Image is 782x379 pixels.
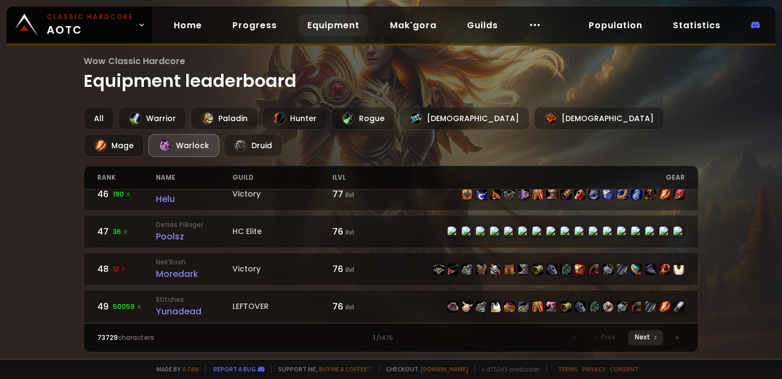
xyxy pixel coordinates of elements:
img: item-19861 [659,264,670,275]
img: item-19682 [504,301,515,312]
div: 49 [97,300,156,313]
div: Victory [232,188,332,200]
img: item-19950 [617,301,628,312]
a: Report a bug [213,365,256,373]
div: Warlock [148,134,219,157]
div: [DEMOGRAPHIC_DATA] [399,107,529,130]
img: item-22510 [518,301,529,312]
img: item-22509 [546,264,557,275]
span: 12 [113,264,127,274]
img: item-19683 [532,301,543,312]
img: item-14153 [504,189,515,200]
img: item-14320 [560,189,571,200]
img: item-16810 [532,189,543,200]
img: item-12930 [617,189,628,200]
small: / 1475 [376,334,393,343]
img: item-22506 [433,264,444,275]
div: LEFTOVER [232,301,332,312]
img: item-5107 [490,301,501,312]
small: Stitches [156,295,232,305]
div: 76 [332,300,391,313]
div: guild [232,166,332,189]
div: All [84,107,114,130]
img: item-22807 [631,264,642,275]
div: ilvl [332,166,391,189]
a: Classic HardcoreAOTC [7,7,152,43]
img: item-19950 [603,264,614,275]
a: 4736 Defias PillagerPoolszHC Elite76 ilvlitem-16929item-18814item-22507item-20033item-22510item-2... [84,215,699,248]
div: 46 [97,187,156,201]
a: Home [165,14,211,36]
img: item-12545 [603,189,614,200]
img: item-14321 [645,189,656,200]
img: item-21417 [589,301,600,312]
img: item-21186 [560,301,571,312]
img: item-16927 [518,264,529,275]
img: item-19133 [504,264,515,275]
img: item-23031 [603,301,614,312]
img: item-1980 [589,189,600,200]
small: Classic Hardcore [47,12,134,22]
small: Nek'Rosh [156,257,232,267]
a: Equipment [299,14,368,36]
a: Guilds [458,14,507,36]
small: Defias Pillager [156,220,232,230]
img: item-22509 [575,301,585,312]
div: HC Elite [232,226,332,237]
img: item-16807 [490,189,501,200]
span: Prev [601,332,615,342]
span: 50059 [113,302,142,312]
span: 73729 [97,333,118,342]
small: ilvl [345,265,354,274]
div: Rogue [331,107,395,130]
img: item-19684 [546,301,557,312]
img: item-23035 [447,301,458,312]
div: Druid [224,134,282,157]
img: item-15280 [673,189,684,200]
div: Poolsz [156,230,232,243]
div: Helu [156,192,232,206]
h1: Equipment leaderboard [84,54,699,94]
img: item-16931 [476,264,487,275]
div: Paladin [191,107,258,130]
img: item-11662 [518,189,529,200]
span: Checkout [379,365,468,373]
div: gear [391,166,685,189]
a: 4950059 StitchesYunadeadLEFTOVER76 ilvlitem-23035item-22403item-21335item-5107item-19682item-2251... [84,290,699,323]
span: 36 [113,227,129,237]
img: item-19379 [631,301,642,312]
img: item-21597 [645,264,656,275]
img: item-20632 [575,264,585,275]
a: Mak'gora [381,14,445,36]
img: item-5976 [673,264,684,275]
div: 77 [332,187,391,201]
img: item-18467 [631,189,642,200]
img: item-19379 [589,264,600,275]
div: 76 [332,225,391,238]
img: item-22408 [673,301,684,312]
span: Wow Classic Hardcore [84,54,699,68]
div: 48 [97,262,156,276]
img: item-22800 [659,301,670,312]
div: Moredark [156,267,232,281]
a: Progress [224,14,286,36]
a: a fan [182,365,199,373]
span: 190 [113,189,131,199]
img: item-18735 [546,189,557,200]
div: Mage [84,134,144,157]
a: Consent [610,365,639,373]
small: ilvl [345,190,354,199]
a: Terms [558,365,578,373]
img: item-21417 [560,264,571,275]
div: [DEMOGRAPHIC_DATA] [534,107,664,130]
img: item-18842 [659,189,670,200]
div: characters [97,333,244,343]
div: Hunter [262,107,327,130]
a: 46190 SoulseekerHeluVictory77 ilvlitem-16929item-18728item-16807item-14153item-11662item-16810ite... [84,178,699,211]
img: item-19378 [645,301,656,312]
span: AOTC [47,12,134,38]
div: rank [97,166,156,189]
img: item-21186 [532,264,543,275]
span: Support me, [271,365,373,373]
div: 47 [97,225,156,238]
